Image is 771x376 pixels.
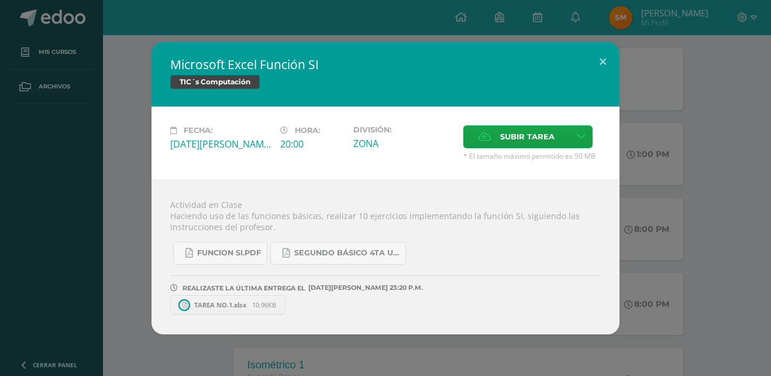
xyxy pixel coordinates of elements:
[270,242,406,265] a: SEGUNDO BÁSICO 4TA UNIDAD.pdf
[586,42,619,82] button: Close (Esc)
[170,56,601,73] h2: Microsoft Excel Función SI
[173,242,267,265] a: FUNCION SI.pdf
[353,125,454,134] label: División:
[152,180,619,334] div: Actividad en Clase Haciendo uso de las funciones básicas, realizar 10 ejercicios implementando la...
[188,300,252,309] span: TAREA NO.1.xlsx
[353,137,454,150] div: ZONA
[294,248,400,258] span: SEGUNDO BÁSICO 4TA UNIDAD.pdf
[252,300,276,309] span: 10.96KB
[170,295,285,315] a: TAREA NO.1.xlsx 10.96KB
[500,126,555,148] span: Subir tarea
[184,126,212,135] span: Fecha:
[280,138,344,151] div: 20:00
[463,151,601,161] span: * El tamaño máximo permitido es 50 MB
[170,75,260,89] span: TIC´s Computación
[305,288,423,288] span: [DATE][PERSON_NAME] 23:20 P.M.
[183,284,305,292] span: REALIZASTE LA ÚLTIMA ENTREGA EL
[197,248,261,258] span: FUNCION SI.pdf
[170,138,271,151] div: [DATE][PERSON_NAME]
[295,126,320,135] span: Hora:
